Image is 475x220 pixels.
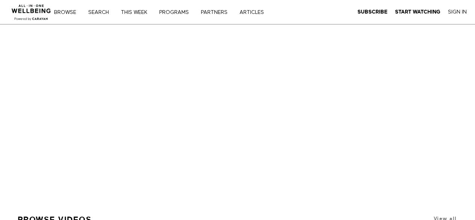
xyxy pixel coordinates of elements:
[51,10,84,15] a: Browse
[198,10,235,15] a: PARTNERS
[395,9,440,15] a: Start Watching
[357,9,388,15] a: Subscribe
[86,10,117,15] a: Search
[118,10,155,15] a: THIS WEEK
[448,9,467,15] a: Sign In
[59,8,279,16] nav: Primary
[157,10,197,15] a: PROGRAMS
[237,10,272,15] a: ARTICLES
